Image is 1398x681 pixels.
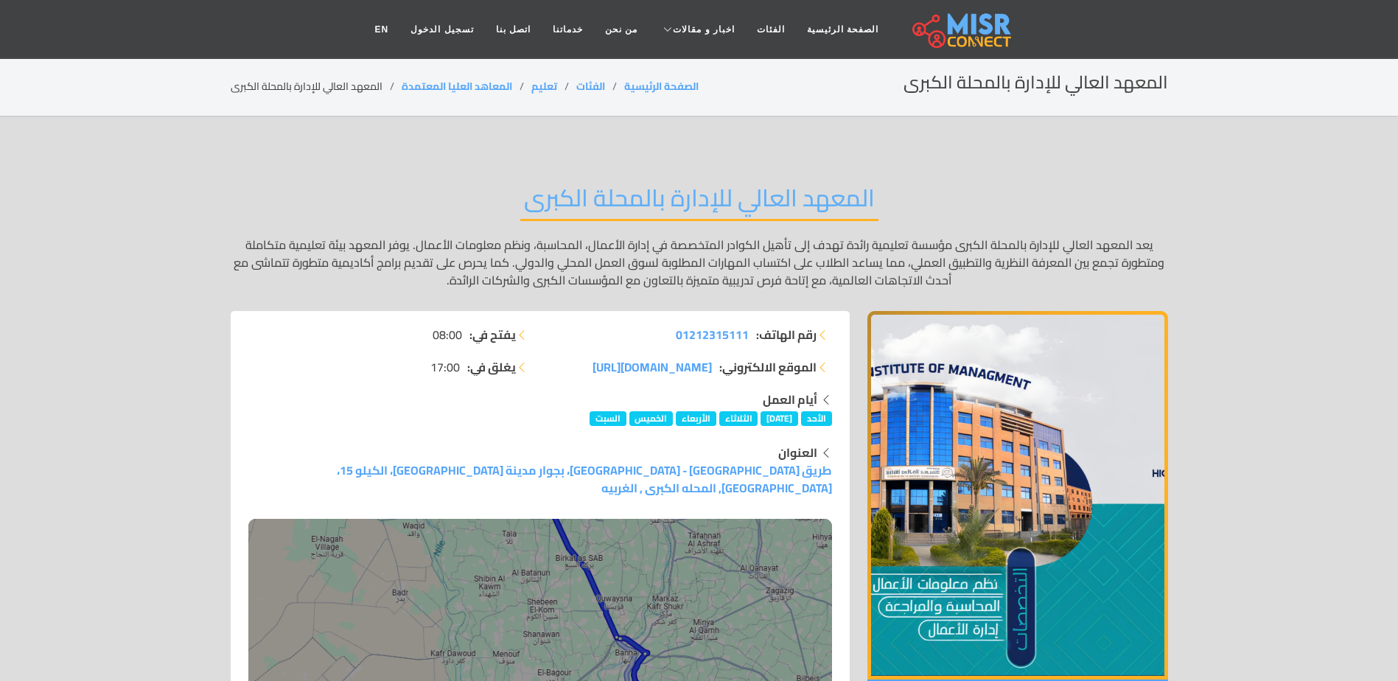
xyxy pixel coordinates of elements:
strong: يفتح في: [469,326,516,343]
a: الفئات [746,15,796,43]
span: [DOMAIN_NAME][URL] [593,356,712,378]
a: 01212315111 [676,326,749,343]
span: 08:00 [433,326,462,343]
strong: الموقع الالكتروني: [719,358,817,376]
span: 17:00 [430,358,460,376]
a: اتصل بنا [485,15,542,43]
a: الفئات [576,77,605,96]
p: يعد المعهد العالي للإدارة بالمحلة الكبرى مؤسسة تعليمية رائدة تهدف إلى تأهيل الكوادر المتخصصة في إ... [231,236,1168,289]
span: [DATE] [761,411,798,426]
a: EN [364,15,400,43]
span: الأحد [801,411,832,426]
strong: رقم الهاتف: [756,326,817,343]
span: اخبار و مقالات [673,23,735,36]
span: الأربعاء [676,411,716,426]
h2: المعهد العالي للإدارة بالمحلة الكبرى [520,184,878,221]
li: المعهد العالي للإدارة بالمحلة الكبرى [231,79,402,94]
strong: أيام العمل [763,388,817,411]
strong: يغلق في: [467,358,516,376]
a: الصفحة الرئيسية [624,77,699,96]
strong: العنوان [778,441,817,464]
img: main.misr_connect [912,11,1011,48]
span: الخميس [629,411,674,426]
img: المعهد العالي للإدارة بالمحلة الكبرى [867,311,1168,680]
h2: المعهد العالي للإدارة بالمحلة الكبرى [904,72,1168,94]
a: الصفحة الرئيسية [796,15,890,43]
div: 1 / 1 [867,311,1168,680]
a: المعاهد العليا المعتمدة [402,77,512,96]
span: السبت [590,411,626,426]
a: [DOMAIN_NAME][URL] [593,358,712,376]
span: الثلاثاء [719,411,758,426]
span: 01212315111 [676,324,749,346]
a: من نحن [594,15,649,43]
a: تعليم [531,77,557,96]
a: تسجيل الدخول [399,15,484,43]
a: اخبار و مقالات [649,15,746,43]
a: خدماتنا [542,15,594,43]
